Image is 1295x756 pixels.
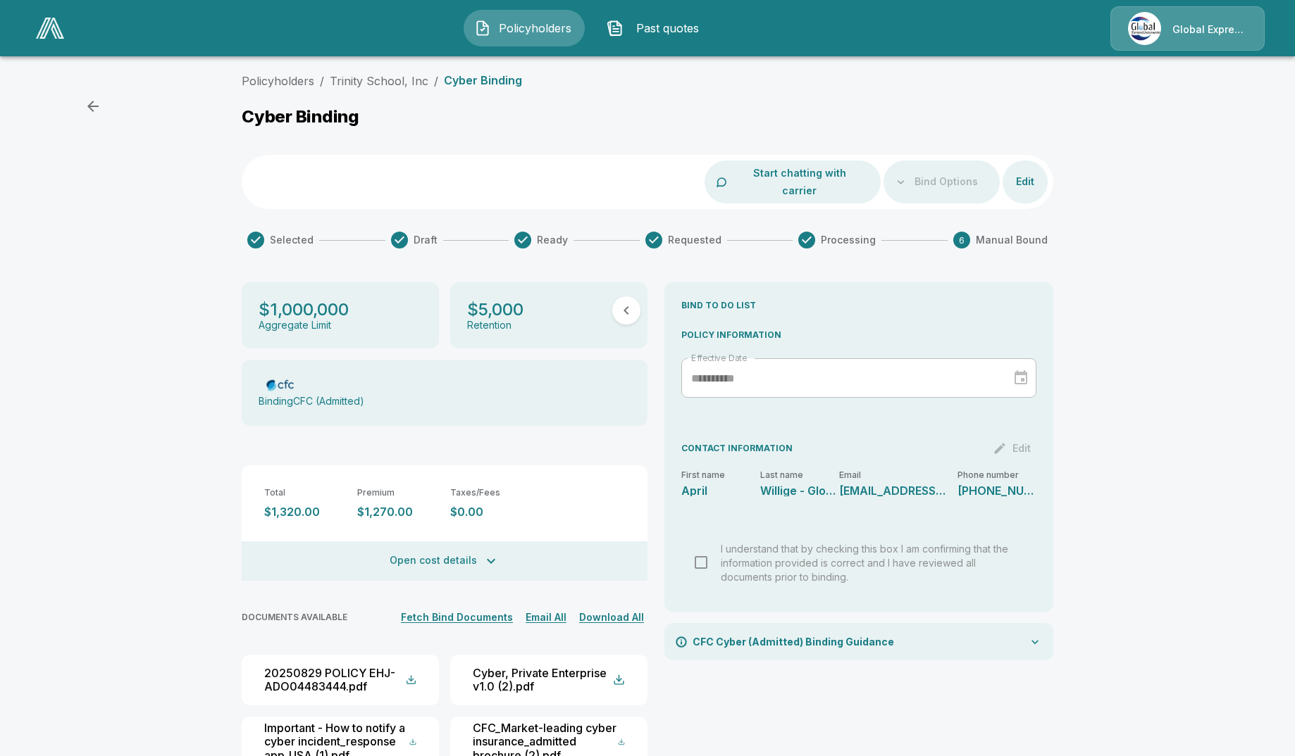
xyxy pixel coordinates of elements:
p: POLICY INFORMATION [681,329,1036,341]
span: I understand that by checking this box I am confirming that the information provided is correct a... [721,543,1008,583]
li: / [434,73,438,89]
p: First name [681,471,760,479]
nav: breadcrumb [242,73,522,89]
p: Email [839,471,958,479]
p: April [681,485,760,496]
p: $0.00 [450,505,532,519]
p: Aggregate Limit [259,320,331,332]
p: Willige - Global Express Underwriters [760,485,839,496]
p: $1,270.00 [357,505,439,519]
p: Global Express Underwriters [1172,23,1247,37]
img: Agency Icon [1128,12,1161,45]
p: Cyber Binding [242,106,359,127]
img: Past quotes Icon [607,20,624,37]
li: / [320,73,324,89]
span: Ready [537,233,568,247]
a: Trinity School, Inc [330,74,428,88]
div: 20250829 POLICY EHJ-ADO04483444.pdf [264,667,406,694]
span: Past quotes [629,20,707,37]
button: 20250829 POLICY EHJ-ADO04483444.pdf [242,655,439,705]
button: Cyber, Private Enterprise v1.0 (2).pdf [450,655,647,705]
a: Policyholders [242,74,314,88]
p: Total [264,488,346,498]
span: Processing [821,233,876,247]
button: Email All [522,609,570,626]
button: Fetch Bind Documents [397,609,516,626]
p: 405-310-1472 [958,485,1036,496]
span: Draft [414,233,438,247]
img: Policyholders Icon [474,20,491,37]
p: $1,320.00 [264,505,346,519]
img: Carrier Logo [259,378,302,392]
span: Manual Bound [976,233,1048,247]
button: Open cost details [242,541,647,581]
a: Agency IconGlobal Express Underwriters [1110,6,1265,51]
button: Start chatting with carrier [730,160,869,203]
text: 6 [959,235,965,246]
p: Phone number [958,471,1036,479]
button: Download All [576,609,647,626]
p: Binding CFC (Admitted) [259,396,364,408]
span: Policyholders [497,20,574,37]
button: Policyholders IconPolicyholders [464,10,585,46]
p: $1,000,000 [259,299,349,320]
p: Retention [467,320,512,332]
label: Effective Date [691,352,747,364]
p: Cyber Binding [444,74,522,87]
p: Premium [357,488,439,498]
button: Past quotes IconPast quotes [596,10,717,46]
span: Selected [270,233,314,247]
span: Requested [668,233,721,247]
p: DOCUMENTS AVAILABLE [242,612,347,623]
div: Cyber, Private Enterprise v1.0 (2).pdf [473,667,613,694]
button: Edit [1003,169,1048,195]
p: $5,000 [467,299,523,320]
p: CONTACT INFORMATION [681,442,793,455]
p: BIND TO DO LIST [681,299,1036,312]
p: submissions@geuinsurance.com [839,485,946,496]
p: Taxes/Fees [450,488,532,498]
p: CFC Cyber (Admitted) Binding Guidance [693,634,894,649]
p: Last name [760,471,839,479]
img: AA Logo [36,18,64,39]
